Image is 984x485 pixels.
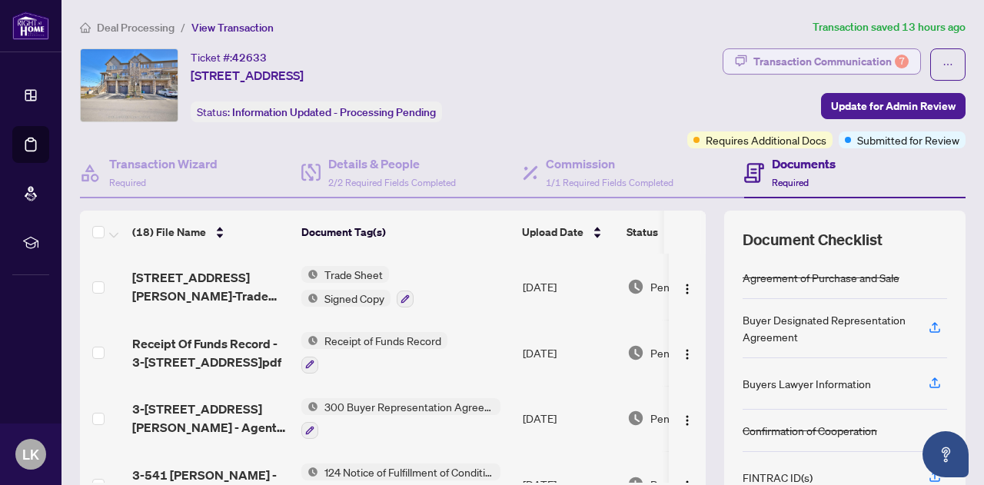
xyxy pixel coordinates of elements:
span: Document Checklist [743,229,883,251]
th: Status [620,211,751,254]
span: Upload Date [522,224,583,241]
div: Agreement of Purchase and Sale [743,269,899,286]
div: Buyers Lawyer Information [743,375,871,392]
div: Transaction Communication [753,49,909,74]
span: 3-[STREET_ADDRESS][PERSON_NAME] - Agent Signed Buyer Representation Agreement Authority for Purch... [132,400,289,437]
span: 2/2 Required Fields Completed [328,177,456,188]
span: home [80,22,91,33]
span: 124 Notice of Fulfillment of Condition(s) - Agreement of Purchase and Sale [318,463,500,480]
div: Buyer Designated Representation Agreement [743,311,910,345]
span: View Transaction [191,21,274,35]
span: 300 Buyer Representation Agreement - Authority for Purchase or Lease [318,398,500,415]
span: Pending Review [650,278,727,295]
div: Ticket #: [191,48,267,66]
span: [STREET_ADDRESS] [191,66,304,85]
span: Requires Additional Docs [706,131,826,148]
div: Status: [191,101,442,122]
img: Document Status [627,278,644,295]
span: Signed Copy [318,290,391,307]
img: Logo [681,348,693,360]
img: Logo [681,414,693,427]
span: (18) File Name [132,224,206,241]
h4: Transaction Wizard [109,154,218,173]
h4: Documents [772,154,836,173]
span: Receipt Of Funds Record - 3-[STREET_ADDRESS]pdf [132,334,289,371]
div: Confirmation of Cooperation [743,422,877,439]
img: Document Status [627,410,644,427]
td: [DATE] [517,386,621,452]
span: Required [772,177,809,188]
button: Logo [675,274,700,299]
button: Logo [675,406,700,430]
button: Open asap [922,431,969,477]
span: 42633 [232,51,267,65]
img: logo [12,12,49,40]
span: LK [22,443,39,465]
button: Status IconReceipt of Funds Record [301,332,447,374]
h4: Details & People [328,154,456,173]
h4: Commission [546,154,673,173]
img: Logo [681,283,693,295]
th: Document Tag(s) [295,211,516,254]
button: Status Icon300 Buyer Representation Agreement - Authority for Purchase or Lease [301,398,500,440]
span: Deal Processing [97,21,175,35]
td: [DATE] [517,254,621,320]
span: Trade Sheet [318,266,389,283]
td: [DATE] [517,320,621,386]
span: Submitted for Review [857,131,959,148]
span: Status [627,224,658,241]
img: Document Status [627,344,644,361]
button: Status IconTrade SheetStatus IconSigned Copy [301,266,414,307]
div: 7 [895,55,909,68]
img: Status Icon [301,398,318,415]
article: Transaction saved 13 hours ago [813,18,966,36]
span: Pending Review [650,344,727,361]
li: / [181,18,185,36]
th: Upload Date [516,211,620,254]
img: Status Icon [301,332,318,349]
th: (18) File Name [126,211,295,254]
span: Update for Admin Review [831,94,956,118]
img: Status Icon [301,463,318,480]
span: Information Updated - Processing Pending [232,105,436,119]
img: Status Icon [301,266,318,283]
span: Pending Review [650,410,727,427]
span: Receipt of Funds Record [318,332,447,349]
span: [STREET_ADDRESS][PERSON_NAME]-Trade Sheet-Signed.pdf [132,268,289,305]
span: 1/1 Required Fields Completed [546,177,673,188]
img: Status Icon [301,290,318,307]
span: ellipsis [942,59,953,70]
button: Logo [675,340,700,365]
span: Required [109,177,146,188]
button: Transaction Communication7 [723,48,921,75]
button: Update for Admin Review [821,93,966,119]
img: IMG-X12260984_1.jpg [81,49,178,121]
